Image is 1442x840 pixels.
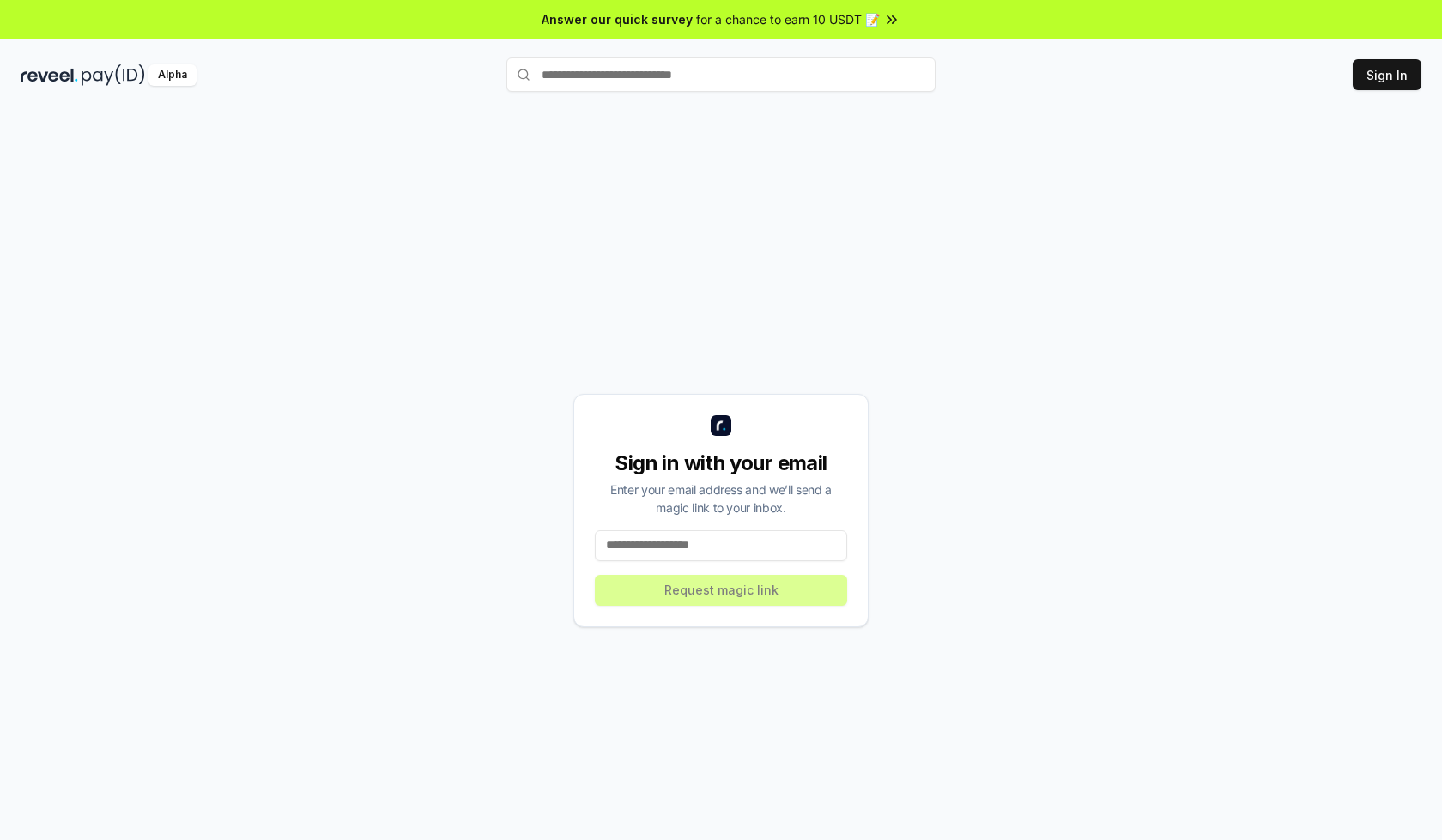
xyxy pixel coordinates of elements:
[711,415,731,436] img: logo_small
[696,10,880,28] span: for a chance to earn 10 USDT 📝
[82,64,145,86] img: pay_id
[1353,59,1421,90] button: Sign In
[542,10,693,28] span: Answer our quick survey
[148,64,197,86] div: Alpha
[595,450,847,477] div: Sign in with your email
[21,64,78,86] img: reveel_dark
[595,480,847,517] div: Enter your email address and we’ll send a magic link to your inbox.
